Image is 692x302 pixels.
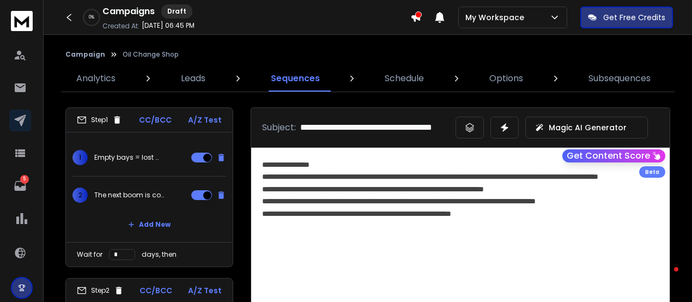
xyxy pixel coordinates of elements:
button: Campaign [65,50,105,59]
div: Beta [639,166,665,178]
li: Step1CC/BCCA/Z Test1Empty bays = lost money you’ll never get back2The next boom is coming — will ... [65,107,233,267]
p: Schedule [385,72,424,85]
p: 5 [20,175,29,184]
p: Sequences [271,72,320,85]
p: Wait for [77,250,102,259]
button: Get Content Score [562,149,665,162]
p: Empty bays = lost money you’ll never get back [94,153,164,162]
p: [DATE] 06:45 PM [142,21,195,30]
p: Leads [181,72,205,85]
span: 1 [72,150,88,165]
p: Get Free Credits [603,12,665,23]
p: Created At: [102,22,139,31]
button: Add New [119,214,179,235]
p: Magic AI Generator [549,122,627,133]
p: days, then [142,250,177,259]
a: Sequences [264,65,326,92]
a: Options [483,65,530,92]
div: Step 2 [77,286,124,295]
p: Subsequences [588,72,651,85]
div: Step 1 [77,115,122,125]
p: Analytics [76,72,116,85]
a: Analytics [70,65,122,92]
a: Subsequences [582,65,657,92]
p: Oil Change Shop [123,50,179,59]
p: The next boom is coming — will your shop be ready? [94,191,164,200]
a: Schedule [378,65,430,92]
p: Subject: [262,121,296,134]
h1: Campaigns [102,5,155,18]
p: 0 % [89,14,94,21]
p: CC/BCC [139,114,172,125]
a: Leads [174,65,212,92]
p: A/Z Test [188,285,222,296]
button: Magic AI Generator [525,117,648,138]
iframe: Intercom live chat [652,264,678,291]
p: A/Z Test [188,114,222,125]
p: CC/BCC [139,285,172,296]
a: 5 [9,175,31,197]
div: Draft [161,4,192,19]
p: My Workspace [465,12,529,23]
button: Get Free Credits [580,7,673,28]
img: logo [11,11,33,31]
span: 2 [72,188,88,203]
p: Options [489,72,523,85]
